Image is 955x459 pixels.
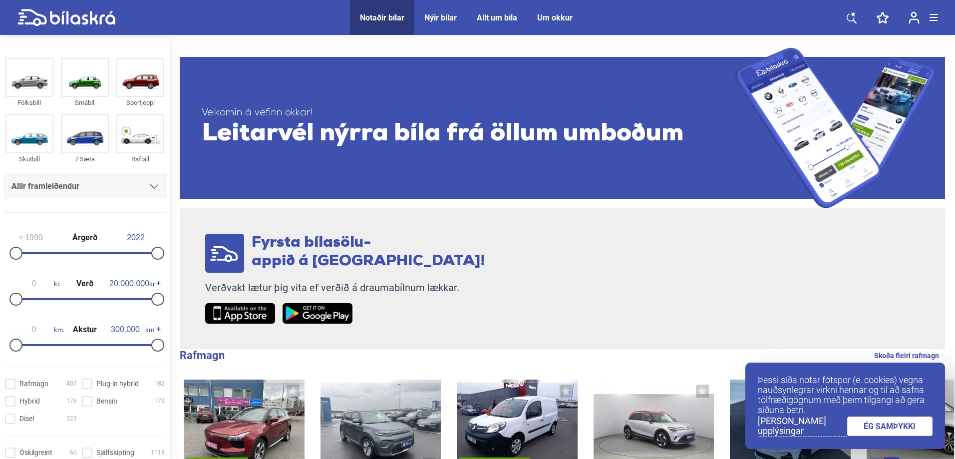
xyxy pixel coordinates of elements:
[66,396,77,407] span: 176
[205,282,485,294] p: Verðvakt lætur þig vita ef verðið á draumabílnum lækkar.
[61,153,109,165] div: 7 Sæta
[66,379,77,389] span: 407
[154,396,165,407] span: 179
[19,448,52,458] span: Óskilgreint
[202,119,735,149] span: Leitarvél nýrra bíla frá öllum umboðum
[70,234,100,242] span: Árgerð
[19,414,34,424] span: Dísel
[5,153,53,165] div: Skutbíll
[109,279,156,288] span: kr.
[74,280,96,288] span: Verð
[105,325,156,334] span: km.
[19,379,48,389] span: Rafmagn
[14,279,60,288] span: kr.
[180,47,945,208] a: Velkomin á vefinn okkar!Leitarvél nýrra bíla frá öllum umboðum
[151,448,165,458] span: 1118
[5,97,53,108] div: Fólksbíll
[96,448,134,458] span: Sjálfskipting
[11,179,79,193] span: Allir framleiðendur
[180,349,225,362] b: Rafmagn
[116,97,164,108] div: Sportjeppi
[61,97,109,108] div: Smábíl
[70,448,77,458] span: 60
[19,396,40,407] span: Hybrid
[202,107,735,119] span: Velkomin á vefinn okkar!
[424,13,457,22] a: Nýir bílar
[252,235,485,269] span: Fyrsta bílasölu- appið á [GEOGRAPHIC_DATA]!
[909,11,920,24] img: user-login.svg
[66,414,77,424] span: 323
[874,349,939,362] a: Skoða fleiri rafmagn
[96,396,117,407] span: Bensín
[14,325,64,334] span: km.
[847,417,933,436] a: ÉG SAMÞYKKI
[758,375,933,415] p: Þessi síða notar fótspor (e. cookies) vegna nauðsynlegrar virkni hennar og til að safna tölfræðig...
[360,13,404,22] a: Notaðir bílar
[537,13,573,22] a: Um okkur
[477,13,517,22] a: Allt um bíla
[70,326,99,334] span: Akstur
[116,153,164,165] div: Rafbíll
[154,379,165,389] span: 182
[96,379,139,389] span: Plug-in hybrid
[758,416,847,437] a: [PERSON_NAME] upplýsingar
